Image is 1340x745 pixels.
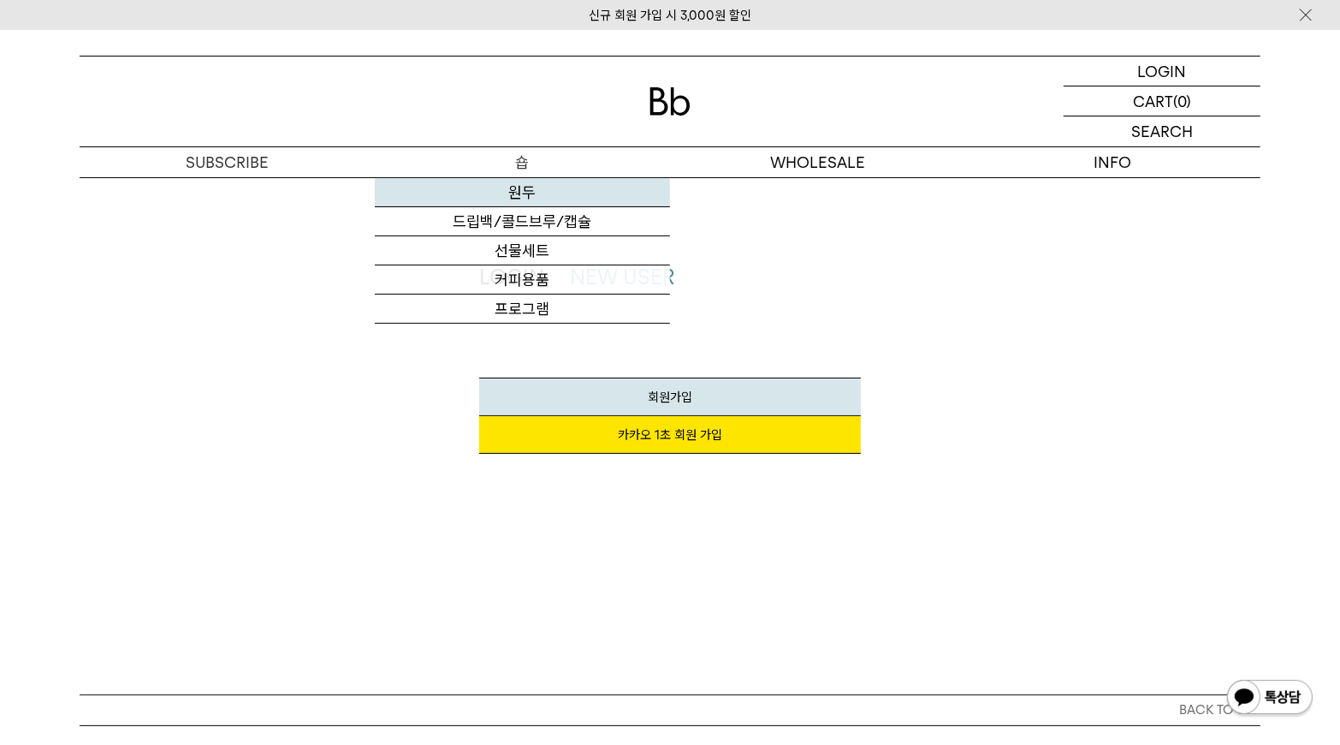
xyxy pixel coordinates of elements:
p: LOGIN [1138,57,1187,86]
a: 신규 회원 가입 시 3,000원 할인 [589,8,751,23]
p: (0) [1173,86,1191,116]
p: CART [1133,86,1173,116]
p: SEARCH [1131,116,1193,146]
a: LOGIN [1064,57,1260,86]
a: 원두 [375,178,670,207]
a: 회원가입 [479,378,862,416]
a: 숍 [375,147,670,177]
p: WHOLESALE [670,147,965,177]
a: CART (0) [1064,86,1260,116]
a: 프로그램 [375,295,670,324]
img: 로고 [649,87,691,116]
button: BACK TO TOP [80,694,1260,725]
span: 회원가입 [648,390,692,405]
img: 카카오톡 채널 1:1 채팅 버튼 [1225,678,1314,719]
a: SUBSCRIBE [80,147,375,177]
p: INFO [965,147,1260,177]
a: 커피용품 [375,265,670,295]
a: 카카오 1초 회원 가입 [479,416,862,454]
a: 드립백/콜드브루/캡슐 [375,207,670,236]
a: 선물세트 [375,236,670,265]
